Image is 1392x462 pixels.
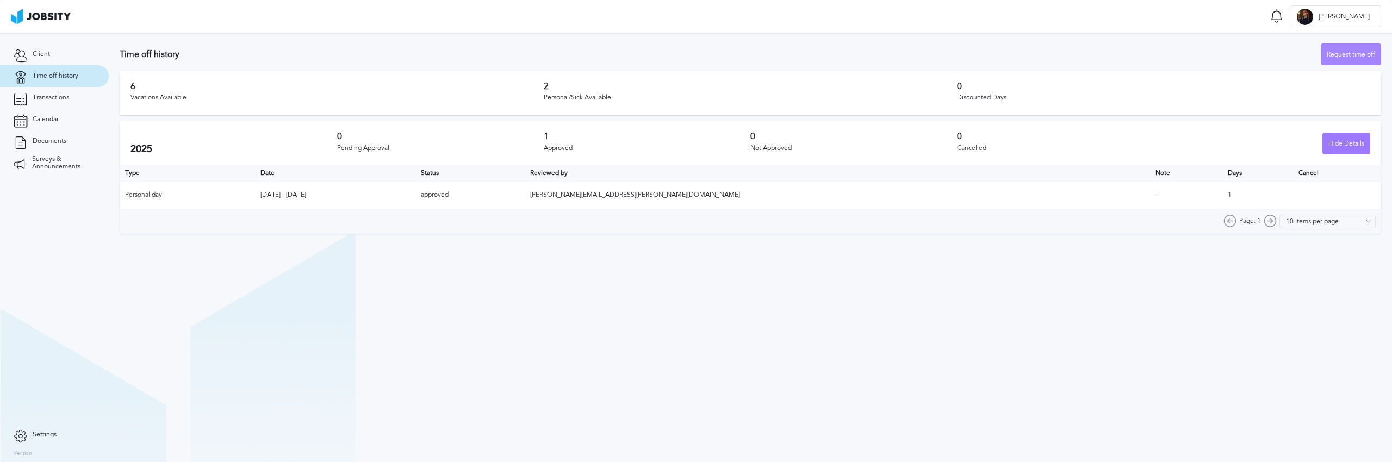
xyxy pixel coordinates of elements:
div: Request time off [1321,44,1381,66]
div: Discounted Days [957,94,1370,102]
div: Vacations Available [130,94,544,102]
span: [PERSON_NAME][EMAIL_ADDRESS][PERSON_NAME][DOMAIN_NAME] [530,191,740,198]
div: Not Approved [750,145,957,152]
span: Calendar [33,116,59,123]
button: J[PERSON_NAME] [1291,5,1381,27]
th: Days [1222,165,1293,182]
th: Toggle SortBy [415,165,525,182]
h3: Time off history [120,49,1321,59]
div: Cancelled [957,145,1164,152]
label: Version: [14,451,34,457]
span: Page: 1 [1239,217,1261,225]
th: Toggle SortBy [255,165,415,182]
h3: 0 [957,82,1370,91]
span: Settings [33,431,57,439]
span: Time off history [33,72,78,80]
h3: 6 [130,82,544,91]
th: Cancel [1293,165,1381,182]
div: J [1297,9,1313,25]
span: Client [33,51,50,58]
img: ab4bad089aa723f57921c736e9817d99.png [11,9,71,24]
td: approved [415,182,525,209]
th: Toggle SortBy [1150,165,1222,182]
span: Transactions [33,94,69,102]
span: - [1155,191,1158,198]
td: [DATE] - [DATE] [255,182,415,209]
div: Hide Details [1323,133,1370,155]
td: 1 [1222,182,1293,209]
span: Documents [33,138,66,145]
h3: 0 [337,132,544,141]
h3: 2 [544,82,957,91]
button: Hide Details [1322,133,1370,154]
span: Surveys & Announcements [32,155,95,171]
th: Toggle SortBy [525,165,1150,182]
div: Pending Approval [337,145,544,152]
button: Request time off [1321,43,1381,65]
th: Type [120,165,255,182]
h3: 1 [544,132,750,141]
div: Personal/Sick Available [544,94,957,102]
h3: 0 [957,132,1164,141]
span: [PERSON_NAME] [1313,13,1375,21]
td: Personal day [120,182,255,209]
h3: 0 [750,132,957,141]
div: Approved [544,145,750,152]
h2: 2025 [130,143,337,155]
